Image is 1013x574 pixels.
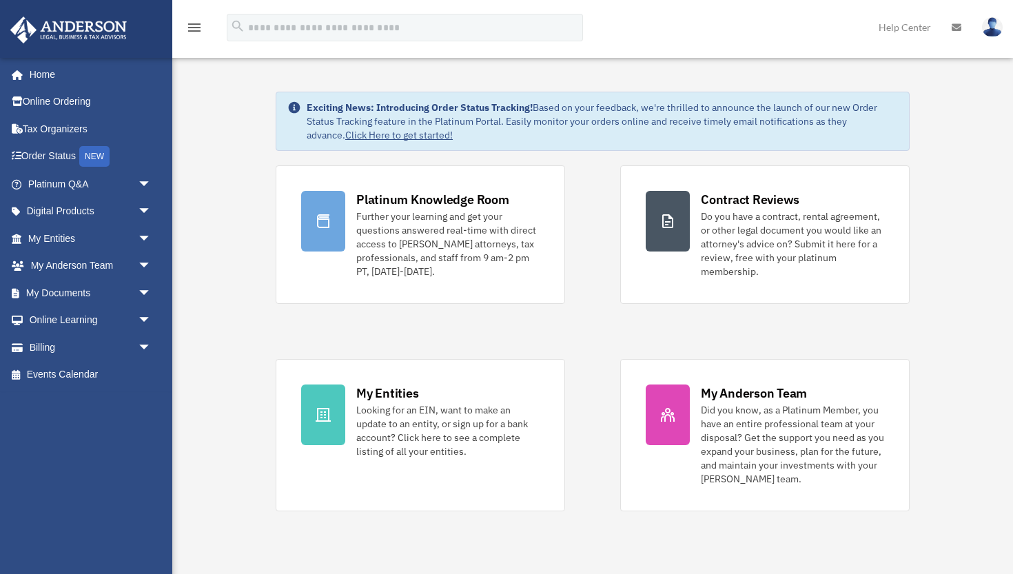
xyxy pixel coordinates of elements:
a: Online Learningarrow_drop_down [10,307,172,334]
span: arrow_drop_down [138,334,165,362]
a: My Documentsarrow_drop_down [10,279,172,307]
span: arrow_drop_down [138,225,165,253]
a: Tax Organizers [10,115,172,143]
a: My Entities Looking for an EIN, want to make an update to an entity, or sign up for a bank accoun... [276,359,565,511]
a: menu [186,24,203,36]
div: Contract Reviews [701,191,799,208]
a: Digital Productsarrow_drop_down [10,198,172,225]
div: Do you have a contract, rental agreement, or other legal document you would like an attorney's ad... [701,209,884,278]
a: Home [10,61,165,88]
a: Online Ordering [10,88,172,116]
span: arrow_drop_down [138,198,165,226]
span: arrow_drop_down [138,307,165,335]
div: Looking for an EIN, want to make an update to an entity, or sign up for a bank account? Click her... [356,403,540,458]
div: Based on your feedback, we're thrilled to announce the launch of our new Order Status Tracking fe... [307,101,898,142]
div: NEW [79,146,110,167]
img: User Pic [982,17,1003,37]
i: menu [186,19,203,36]
span: arrow_drop_down [138,170,165,198]
a: My Anderson Teamarrow_drop_down [10,252,172,280]
div: My Entities [356,385,418,402]
div: Did you know, as a Platinum Member, you have an entire professional team at your disposal? Get th... [701,403,884,486]
img: Anderson Advisors Platinum Portal [6,17,131,43]
div: Platinum Knowledge Room [356,191,509,208]
a: Events Calendar [10,361,172,389]
a: My Entitiesarrow_drop_down [10,225,172,252]
a: Billingarrow_drop_down [10,334,172,361]
div: My Anderson Team [701,385,807,402]
span: arrow_drop_down [138,279,165,307]
div: Further your learning and get your questions answered real-time with direct access to [PERSON_NAM... [356,209,540,278]
i: search [230,19,245,34]
a: Click Here to get started! [345,129,453,141]
a: Order StatusNEW [10,143,172,171]
strong: Exciting News: Introducing Order Status Tracking! [307,101,533,114]
a: My Anderson Team Did you know, as a Platinum Member, you have an entire professional team at your... [620,359,910,511]
a: Platinum Knowledge Room Further your learning and get your questions answered real-time with dire... [276,165,565,304]
span: arrow_drop_down [138,252,165,280]
a: Contract Reviews Do you have a contract, rental agreement, or other legal document you would like... [620,165,910,304]
a: Platinum Q&Aarrow_drop_down [10,170,172,198]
